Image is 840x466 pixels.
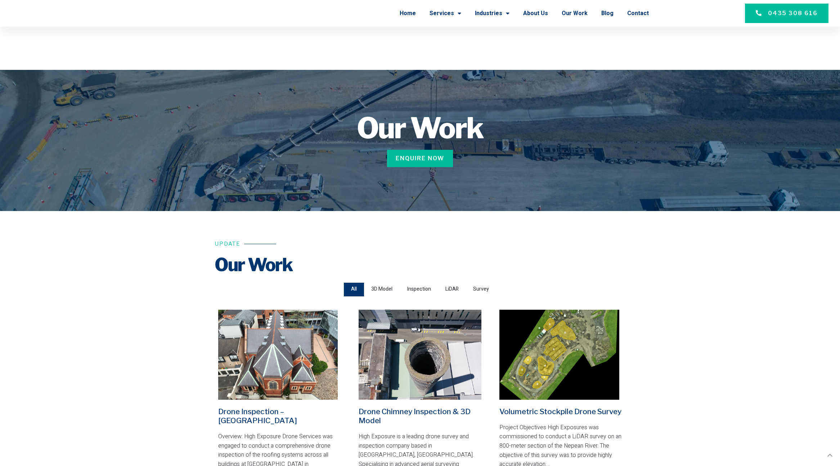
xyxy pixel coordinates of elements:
h2: Our Work [215,254,626,275]
a: Home [400,4,416,23]
span: Enquire Now [396,154,444,163]
a: Enquire Now [387,150,453,167]
span: LiDAR [445,284,459,294]
img: drone-stockpile-survey [499,310,620,400]
span: 3D Model [371,284,392,294]
img: Final-Logo copy [34,5,109,22]
nav: Menu [142,4,649,23]
a: Industries [475,4,509,23]
h1: Our Work [210,37,631,66]
a: 0435 308 616 [745,4,828,23]
a: Services [430,4,461,23]
h6: Update [215,241,241,247]
a: Drone Inspection – [GEOGRAPHIC_DATA] [218,407,297,425]
a: Drone Chimney Inspection & 3D Model [359,407,471,425]
span: 0435 308 616 [768,9,818,18]
a: About Us [523,4,548,23]
span: Survey [473,284,489,294]
a: Volumetric Stockpile Drone Survey [499,407,621,416]
span: Inspection [407,284,431,294]
a: Contact [627,4,649,23]
a: Our Work [562,4,588,23]
span: All [351,284,357,294]
h1: Our Work [193,114,647,143]
a: Blog [601,4,614,23]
